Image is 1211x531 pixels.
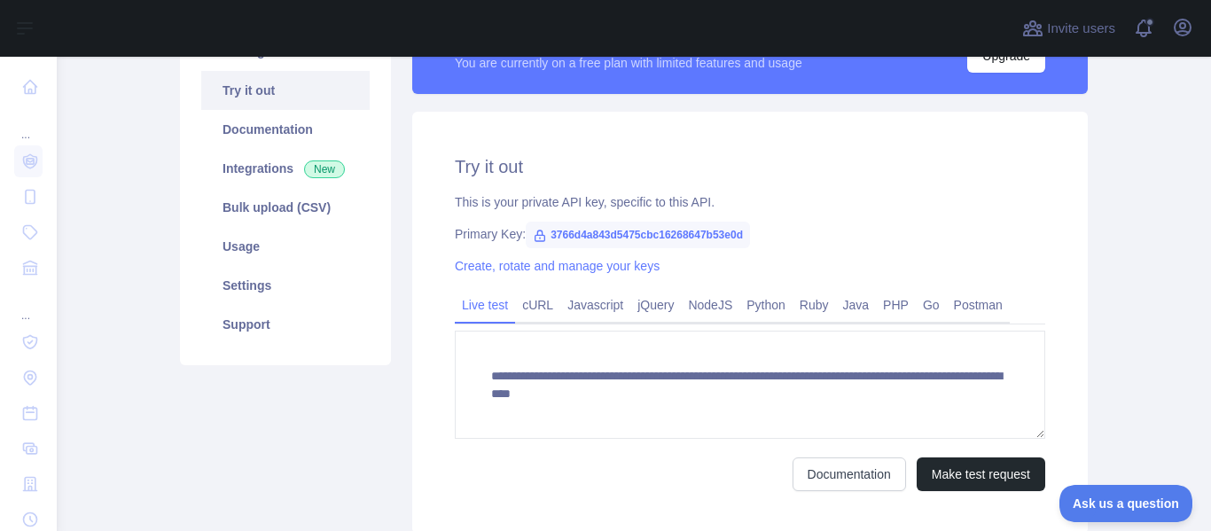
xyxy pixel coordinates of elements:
span: Invite users [1047,19,1115,39]
a: Try it out [201,71,370,110]
a: Ruby [793,291,836,319]
a: jQuery [630,291,681,319]
a: Postman [947,291,1010,319]
a: Documentation [201,110,370,149]
a: cURL [515,291,560,319]
a: Usage [201,227,370,266]
a: Go [916,291,947,319]
button: Invite users [1019,14,1119,43]
a: Documentation [793,457,906,491]
a: Settings [201,266,370,305]
a: Python [739,291,793,319]
div: ... [14,106,43,142]
a: Bulk upload (CSV) [201,188,370,227]
span: New [304,160,345,178]
div: ... [14,287,43,323]
a: PHP [876,291,916,319]
a: Java [836,291,877,319]
div: You are currently on a free plan with limited features and usage [455,54,802,72]
span: 3766d4a843d5475cbc16268647b53e0d [526,222,750,248]
h2: Try it out [455,154,1045,179]
a: Live test [455,291,515,319]
button: Make test request [917,457,1045,491]
div: This is your private API key, specific to this API. [455,193,1045,211]
iframe: Toggle Customer Support [1059,485,1193,522]
a: Integrations New [201,149,370,188]
a: Support [201,305,370,344]
a: Create, rotate and manage your keys [455,259,660,273]
a: Javascript [560,291,630,319]
div: Primary Key: [455,225,1045,243]
a: NodeJS [681,291,739,319]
